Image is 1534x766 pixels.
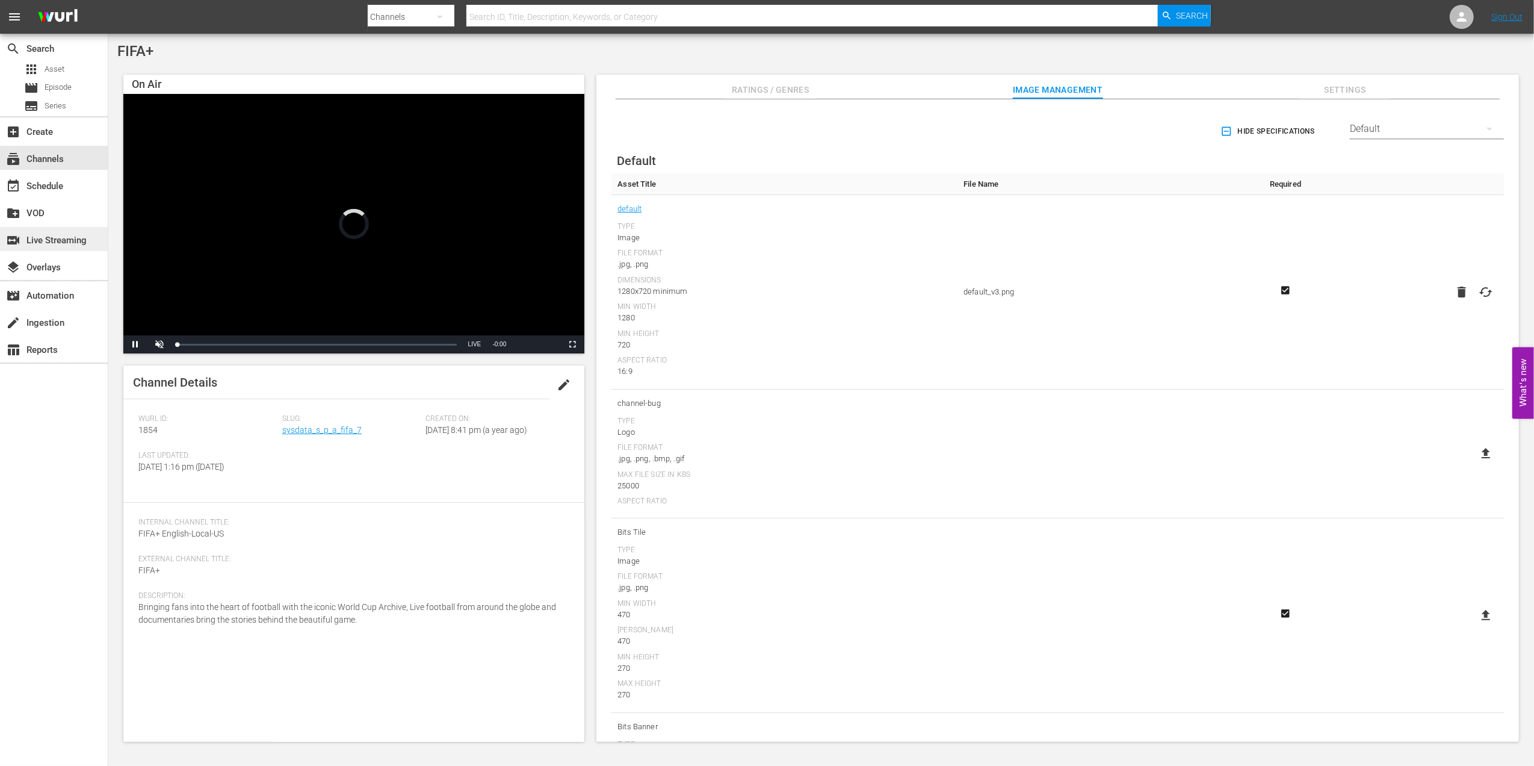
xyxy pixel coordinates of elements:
[282,425,362,435] a: sysdata_s_p_a_fifa_7
[6,233,20,248] span: Live Streaming
[138,414,276,424] span: Wurl ID:
[617,443,951,453] div: File Format
[6,42,20,56] span: Search
[138,425,158,435] span: 1854
[557,378,571,392] span: edit
[617,653,951,662] div: Min Height
[617,582,951,594] div: .jpg, .png
[1013,83,1103,98] span: Image Management
[617,417,951,426] div: Type
[138,591,563,601] span: Description:
[617,258,951,270] div: .jpg, .png
[6,206,20,220] span: VOD
[1249,173,1322,195] th: Required
[617,662,951,674] div: 270
[617,546,951,555] div: Type
[617,689,951,701] div: 270
[617,555,951,567] div: Image
[617,339,951,351] div: 720
[611,173,957,195] th: Asset Title
[617,232,951,244] div: Image
[617,635,951,647] div: 470
[617,719,951,735] span: Bits Banner
[29,3,87,31] img: ans4CAIJ8jUAAAAAAAAAAAAAAAAAAAAAAAAgQb4GAAAAAAAAAAAAAAAAAAAAAAAAJMjXAAAAAAAAAAAAAAAAAAAAAAAAgAT5G...
[6,316,20,330] span: Ingestion
[133,375,217,390] span: Channel Details
[178,344,457,346] div: Progress Bar
[1278,285,1293,296] svg: Required
[7,10,22,24] span: menu
[617,312,951,324] div: 1280
[495,341,506,347] span: 0:00
[1223,125,1315,138] span: Hide Specifications
[138,602,556,624] span: Bringing fans into the heart of football with the iconic World Cup Archive, Live football from ar...
[617,426,951,438] div: Logo
[6,260,20,275] span: Overlays
[45,63,64,75] span: Asset
[6,179,20,193] span: Schedule
[617,396,951,411] span: channel-bug
[1278,608,1293,619] svg: Required
[463,335,487,353] button: Seek to live, currently behind live
[45,81,72,93] span: Episode
[617,525,951,540] span: Bits Tile
[138,555,563,564] span: External Channel Title:
[536,335,560,353] button: Picture-in-Picture
[617,609,951,621] div: 470
[617,285,951,297] div: 1280x720 minimum
[1300,83,1390,98] span: Settings
[725,83,815,98] span: Ratings / Genres
[1491,12,1523,22] a: Sign Out
[617,453,951,465] div: .jpg, .png, .bmp, .gif
[617,470,951,480] div: Max File Size In Kbs
[617,222,951,232] div: Type
[138,529,224,538] span: FIFA+ English-Local-US
[6,125,20,139] span: Create
[123,94,584,353] div: Video Player
[617,679,951,689] div: Max Height
[549,370,578,399] button: edit
[138,518,563,528] span: Internal Channel Title:
[117,43,153,60] span: FIFA+
[617,276,951,285] div: Dimensions
[617,599,951,609] div: Min Width
[6,343,20,357] span: Reports
[147,335,172,353] button: Unmute
[1218,114,1320,148] button: Hide Specifications
[617,366,951,378] div: 16:9
[426,425,528,435] span: [DATE] 8:41 pm (a year ago)
[617,480,951,492] div: 25000
[45,100,66,112] span: Series
[957,173,1249,195] th: File Name
[617,572,951,582] div: File Format
[617,249,951,258] div: File Format
[1176,5,1208,26] span: Search
[617,329,951,339] div: Min Height
[1512,347,1534,419] button: Open Feedback Widget
[1350,112,1504,146] div: Default
[132,78,161,90] span: On Air
[617,740,951,750] div: Type
[617,154,656,168] span: Default
[957,195,1249,390] td: default_v3.png
[6,288,20,303] span: Automation
[617,356,951,366] div: Aspect Ratio
[138,451,276,461] span: Last Updated:
[426,414,564,424] span: Created On:
[617,497,951,506] div: Aspect Ratio
[123,335,147,353] button: Pause
[24,81,39,95] span: Episode
[6,152,20,166] span: Channels
[138,565,160,575] span: FIFA+
[138,462,224,472] span: [DATE] 1:16 pm ([DATE])
[493,341,495,347] span: -
[617,201,642,217] a: default
[1158,5,1211,26] button: Search
[24,62,39,76] span: Asset
[617,302,951,312] div: Min Width
[560,335,584,353] button: Fullscreen
[282,414,420,424] span: Slug:
[468,341,481,347] span: LIVE
[617,626,951,635] div: [PERSON_NAME]
[24,99,39,113] span: Series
